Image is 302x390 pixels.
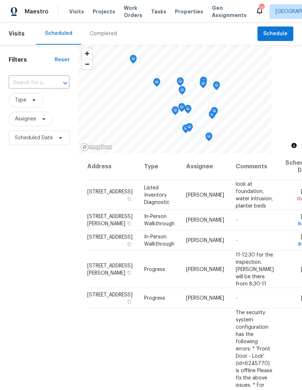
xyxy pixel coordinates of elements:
span: [STREET_ADDRESS] [87,189,133,194]
span: [STREET_ADDRESS] [87,235,133,240]
div: Map marker [179,86,186,97]
th: Assignee [180,153,230,180]
span: Progress [144,267,165,272]
button: Schedule [257,26,293,41]
span: Assignee [15,115,36,123]
span: - [236,296,238,301]
span: Type [15,97,26,104]
span: 11-12:30 for the inspection. [PERSON_NAME] will be there from 8:30-11 [236,252,274,286]
span: Schedule [263,29,288,38]
th: Type [138,153,180,180]
div: Map marker [178,103,185,114]
span: [PERSON_NAME] [186,192,224,197]
span: [PERSON_NAME] [186,296,224,301]
span: [PERSON_NAME] [186,238,224,243]
div: Map marker [182,124,189,136]
div: Map marker [211,107,218,118]
span: Scheduled Date [15,134,53,141]
span: [PERSON_NAME] [186,218,224,223]
div: Reset [55,56,70,63]
span: Visits [9,26,25,42]
div: 21 [259,4,264,12]
button: Copy Address [126,299,133,305]
h1: Filters [9,56,55,63]
canvas: Map [78,45,272,153]
span: Geo Assignments [212,4,247,19]
span: [STREET_ADDRESS][PERSON_NAME] [87,263,133,275]
div: Completed [90,30,117,37]
div: Map marker [172,106,179,118]
span: Maestro [25,8,49,15]
span: In-Person Walkthrough [144,214,175,226]
div: Map marker [153,78,160,89]
span: Projects [93,8,115,15]
span: Work Orders [124,4,142,19]
span: Progress [144,296,165,301]
a: Mapbox homepage [80,143,112,151]
div: Map marker [130,55,137,66]
span: [STREET_ADDRESS][PERSON_NAME] [87,214,133,226]
div: Map marker [209,110,216,122]
span: Visits [69,8,84,15]
div: Map marker [213,81,220,93]
div: Map marker [184,105,192,116]
span: In-Person Walkthrough [144,234,175,247]
button: Copy Address [126,220,133,227]
span: look at foundation, water intrusion, planter beds [236,181,273,208]
button: Zoom out [82,59,92,69]
div: Map marker [186,123,193,134]
div: Map marker [200,77,207,88]
span: Properties [175,8,203,15]
th: Comments [230,153,280,180]
span: - [236,238,238,243]
button: Toggle attribution [290,141,298,150]
div: Scheduled [45,30,72,37]
div: Map marker [205,132,213,144]
span: Toggle attribution [292,141,296,149]
span: Listed Inventory Diagnostic [144,185,169,205]
input: Search for an address... [9,77,49,89]
span: Tasks [151,9,166,14]
button: Open [60,78,70,88]
span: [STREET_ADDRESS] [87,292,133,297]
button: Zoom in [82,48,92,59]
button: Copy Address [126,241,133,247]
button: Copy Address [126,269,133,276]
div: Map marker [177,77,184,89]
th: Address [87,153,138,180]
div: Map marker [200,79,207,91]
button: Copy Address [126,195,133,202]
span: - [236,218,238,223]
span: [PERSON_NAME] [186,267,224,272]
